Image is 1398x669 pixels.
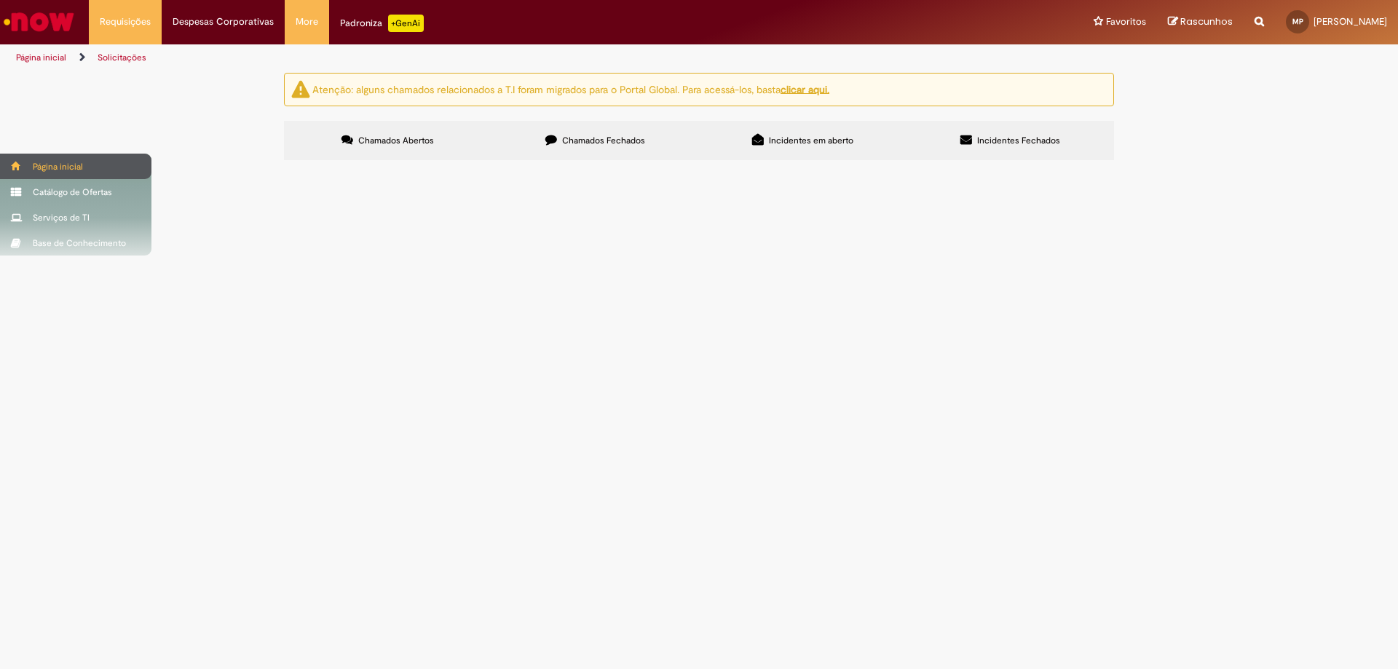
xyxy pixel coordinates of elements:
[98,52,146,63] a: Solicitações
[769,135,853,146] span: Incidentes em aberto
[16,52,66,63] a: Página inicial
[340,15,424,32] div: Padroniza
[1180,15,1233,28] span: Rascunhos
[1,7,76,36] img: ServiceNow
[388,15,424,32] p: +GenAi
[312,82,829,95] ng-bind-html: Atenção: alguns chamados relacionados a T.I foram migrados para o Portal Global. Para acessá-los,...
[977,135,1060,146] span: Incidentes Fechados
[1292,17,1303,26] span: MP
[1314,15,1387,28] span: [PERSON_NAME]
[1106,15,1146,29] span: Favoritos
[173,15,274,29] span: Despesas Corporativas
[100,15,151,29] span: Requisições
[296,15,318,29] span: More
[1168,15,1233,29] a: Rascunhos
[781,82,829,95] a: clicar aqui.
[358,135,434,146] span: Chamados Abertos
[562,135,645,146] span: Chamados Fechados
[11,44,921,71] ul: Trilhas de página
